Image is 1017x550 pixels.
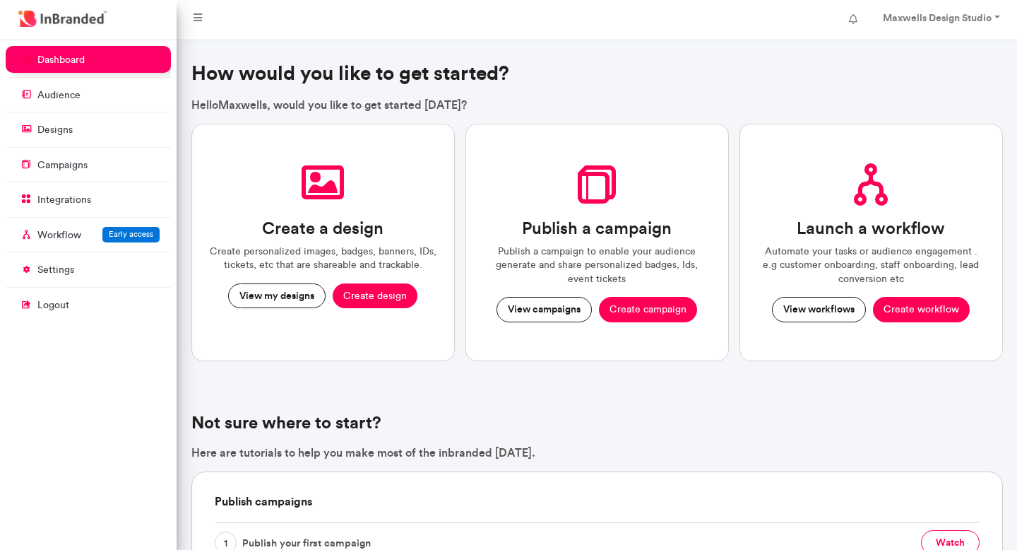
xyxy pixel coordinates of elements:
[215,472,980,522] h6: Publish campaigns
[191,62,1003,86] h3: How would you like to get started?
[797,218,945,239] h3: Launch a workflow
[191,97,1003,112] p: Hello Maxwells , would you like to get started [DATE]?
[15,7,110,30] img: InBranded Logo
[6,151,171,178] a: campaigns
[772,297,866,322] button: View workflows
[37,123,73,137] p: designs
[483,245,711,286] p: Publish a campaign to enable your audience generate and share personalized badges, Ids, event tic...
[869,6,1011,34] a: Maxwells Design Studio
[37,298,69,312] p: logout
[6,46,171,73] a: dashboard
[262,218,383,239] h3: Create a design
[37,53,85,67] p: dashboard
[6,116,171,143] a: designs
[191,445,1003,460] p: Here are tutorials to help you make most of the inbranded [DATE].
[883,11,992,24] strong: Maxwells Design Studio
[37,158,88,172] p: campaigns
[757,245,985,286] p: Automate your tasks or audience engagement . e.g customer onboarding, staff onboarding, lead conv...
[209,245,437,272] p: Create personalized images, badges, banners, IDs, tickets, etc that are shareable and trackable.
[599,297,697,322] button: Create campaign
[109,229,153,239] span: Early access
[496,297,592,322] button: View campaigns
[6,256,171,283] a: settings
[37,88,81,103] p: audience
[37,193,91,207] p: integrations
[873,297,970,322] button: Create workflow
[191,413,1003,433] h4: Not sure where to start?
[333,283,417,309] button: Create design
[37,263,74,277] p: settings
[6,81,171,108] a: audience
[6,186,171,213] a: integrations
[522,218,672,239] h3: Publish a campaign
[37,228,81,242] p: Workflow
[228,283,326,309] button: View my designs
[6,221,171,248] a: WorkflowEarly access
